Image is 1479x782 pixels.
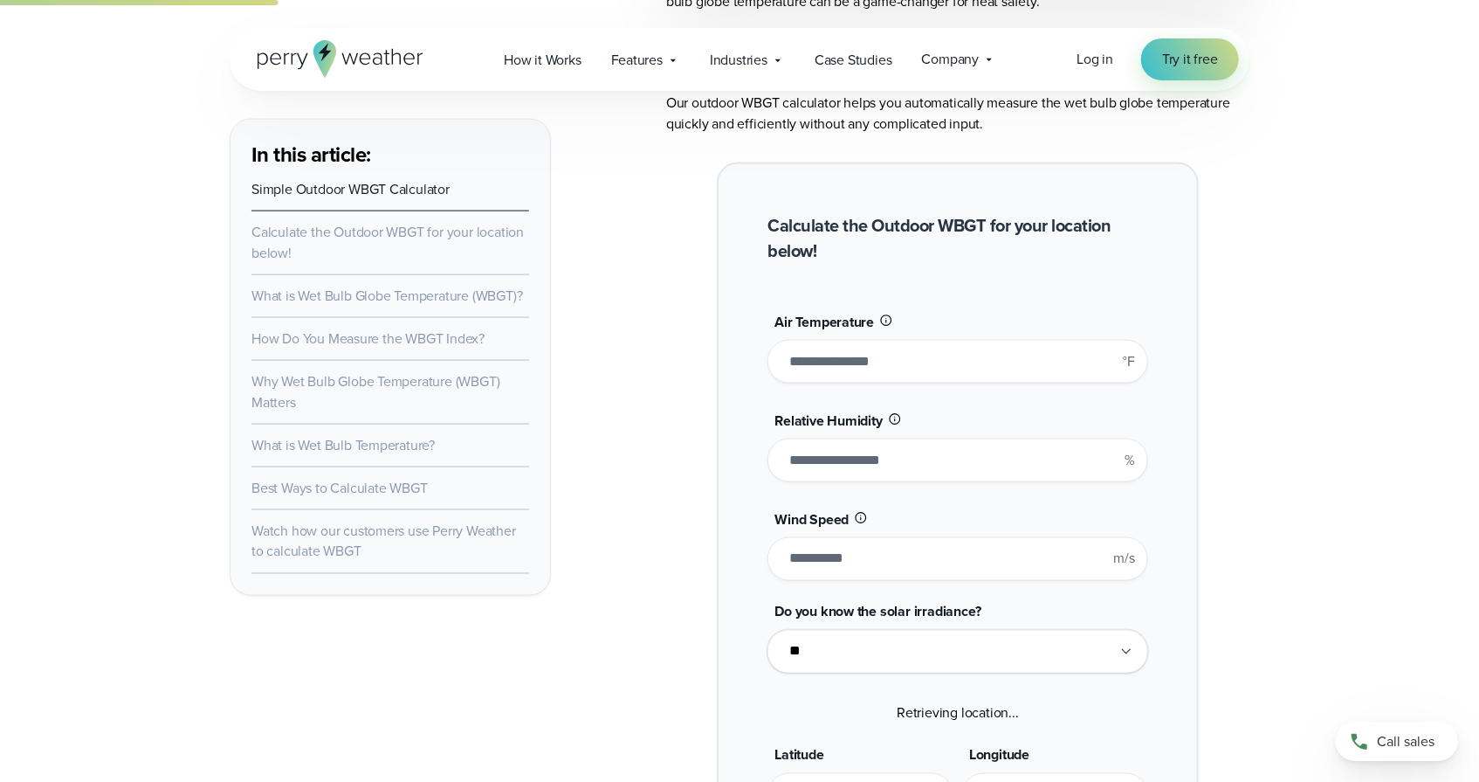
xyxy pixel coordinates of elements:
span: Relative Humidity [774,411,883,431]
span: How it Works [504,50,581,71]
span: Latitude [774,745,823,765]
a: Calculate the Outdoor WBGT for your location below! [251,222,524,263]
a: Case Studies [800,42,907,78]
a: Simple Outdoor WBGT Calculator [251,179,450,199]
span: Case Studies [815,50,892,71]
a: Log in [1077,49,1113,70]
p: Our outdoor WBGT calculator helps you automatically measure the wet bulb globe temperature quickl... [666,93,1249,135]
a: Watch how our customers use Perry Weather to calculate WBGT [251,521,516,562]
a: Call sales [1336,723,1458,761]
span: Features [611,50,663,71]
span: Longitude [969,745,1029,765]
a: How it Works [489,42,596,78]
h3: In this article: [251,141,529,169]
a: How Do You Measure the WBGT Index? [251,329,485,349]
a: Try it free [1141,38,1239,80]
a: Why Wet Bulb Globe Temperature (WBGT) Matters [251,371,500,412]
span: Company [922,49,980,70]
span: Do you know the solar irradiance? [774,602,980,622]
span: Industries [710,50,767,71]
a: Best Ways to Calculate WBGT [251,478,428,498]
span: Try it free [1162,49,1218,70]
h2: Calculate the Outdoor WBGT for your location below! [767,213,1147,264]
span: Air Temperature [774,312,874,332]
span: Log in [1077,49,1113,69]
a: What is Wet Bulb Temperature? [251,435,435,455]
span: Retrieving location... [897,703,1019,723]
a: What is Wet Bulb Globe Temperature (WBGT)? [251,286,523,306]
span: Wind Speed [774,509,849,529]
span: Call sales [1377,731,1434,752]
